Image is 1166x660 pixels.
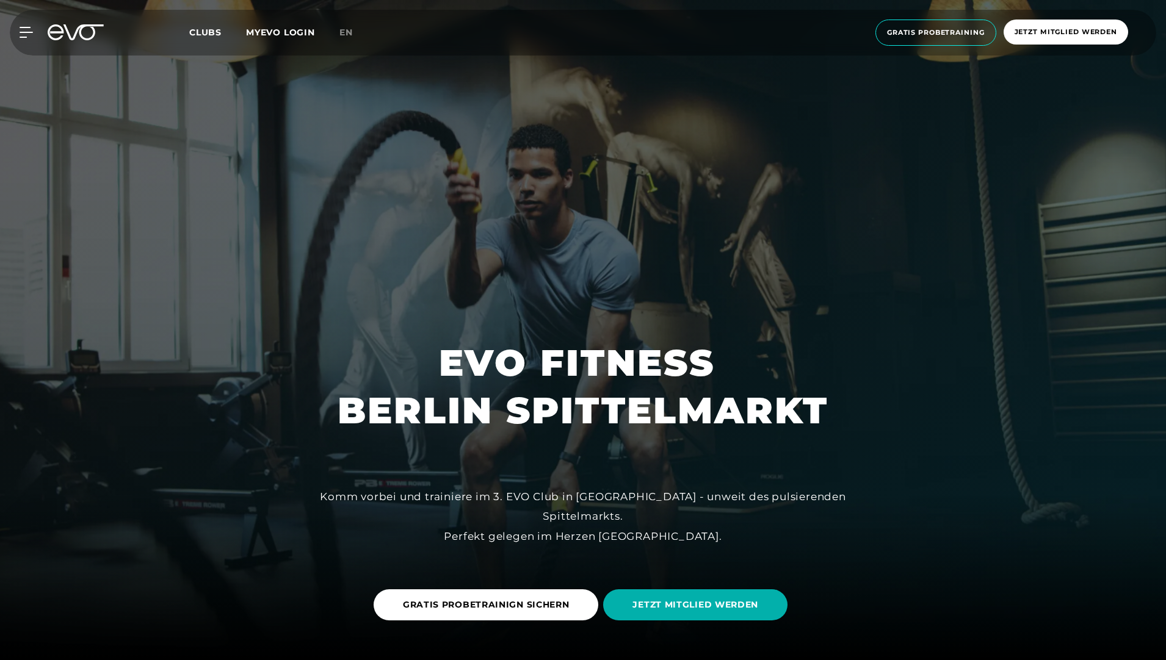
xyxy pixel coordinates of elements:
a: en [339,26,368,40]
h1: EVO FITNESS BERLIN SPITTELMARKT [338,339,828,434]
span: Clubs [189,27,222,38]
a: Clubs [189,26,246,38]
a: Gratis Probetraining [872,20,1000,46]
a: MYEVO LOGIN [246,27,315,38]
a: JETZT MITGLIED WERDEN [603,580,792,630]
span: GRATIS PROBETRAINIGN SICHERN [403,598,570,611]
a: GRATIS PROBETRAINIGN SICHERN [374,580,604,630]
a: Jetzt Mitglied werden [1000,20,1132,46]
span: JETZT MITGLIED WERDEN [632,598,758,611]
div: Komm vorbei und trainiere im 3. EVO Club in [GEOGRAPHIC_DATA] - unweit des pulsierenden Spittelma... [308,487,858,546]
span: Gratis Probetraining [887,27,985,38]
span: Jetzt Mitglied werden [1015,27,1117,37]
span: en [339,27,353,38]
